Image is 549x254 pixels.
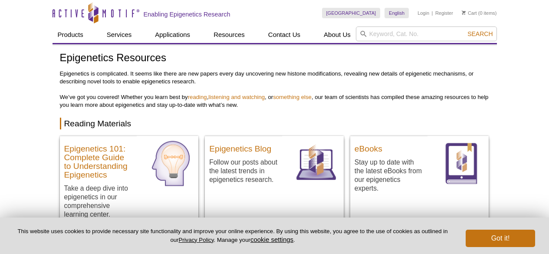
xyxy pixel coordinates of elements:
h3: Epigenetics Blog [209,140,278,153]
h2: Enabling Epigenetics Research [144,10,230,18]
p: Epigenetics is complicated. It seems like there are new papers every day uncovering new histone m... [60,70,490,109]
input: Keyword, Cat. No. [356,26,497,41]
img: eBooks [434,136,489,191]
a: [GEOGRAPHIC_DATA] [322,8,381,18]
span: Search [467,30,493,37]
p: Take a deep dive into epigenetics in our comprehensive learning center. [64,184,133,219]
a: Services [102,26,137,43]
a: Resources [208,26,250,43]
img: Epigenetics Learning Center [143,136,198,191]
button: Got it! [466,230,535,247]
a: eBooks Stay up to date with the latest eBooks from our epigenetics experts. eBooks [350,136,489,208]
p: Stay up to date with the latest eBooks from our epigenetics experts. [355,158,423,193]
a: Login [418,10,429,16]
li: | [432,8,433,18]
a: Cart [462,10,477,16]
h3: Epigenetics 101: Complete Guide to Understanding Epigenetics [64,140,133,179]
a: Epigenetics Blog Follow our posts about the latest trends in epigenetics research. Blog [205,136,344,200]
a: Products [53,26,89,43]
a: English [385,8,409,18]
a: Privacy Policy [178,237,214,243]
a: something else [273,94,312,100]
a: Contact Us [263,26,306,43]
a: Epigenetics 101: Complete Guide to Understanding Epigenetics Take a deep dive into epigenetics in... [60,136,199,234]
button: cookie settings [250,236,293,243]
h3: eBooks [355,140,423,153]
a: Register [435,10,453,16]
a: About Us [319,26,356,43]
a: Applications [150,26,195,43]
a: reading [188,94,207,100]
h2: Reading Materials [60,118,490,129]
p: This website uses cookies to provide necessary site functionality and improve your online experie... [14,228,451,244]
img: Blog [289,136,344,191]
img: Your Cart [462,10,466,15]
p: Follow our posts about the latest trends in epigenetics research. [209,158,278,184]
h1: Epigenetics Resources [60,52,490,65]
button: Search [465,30,495,38]
a: listening and watching [208,94,265,100]
li: (0 items) [462,8,497,18]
